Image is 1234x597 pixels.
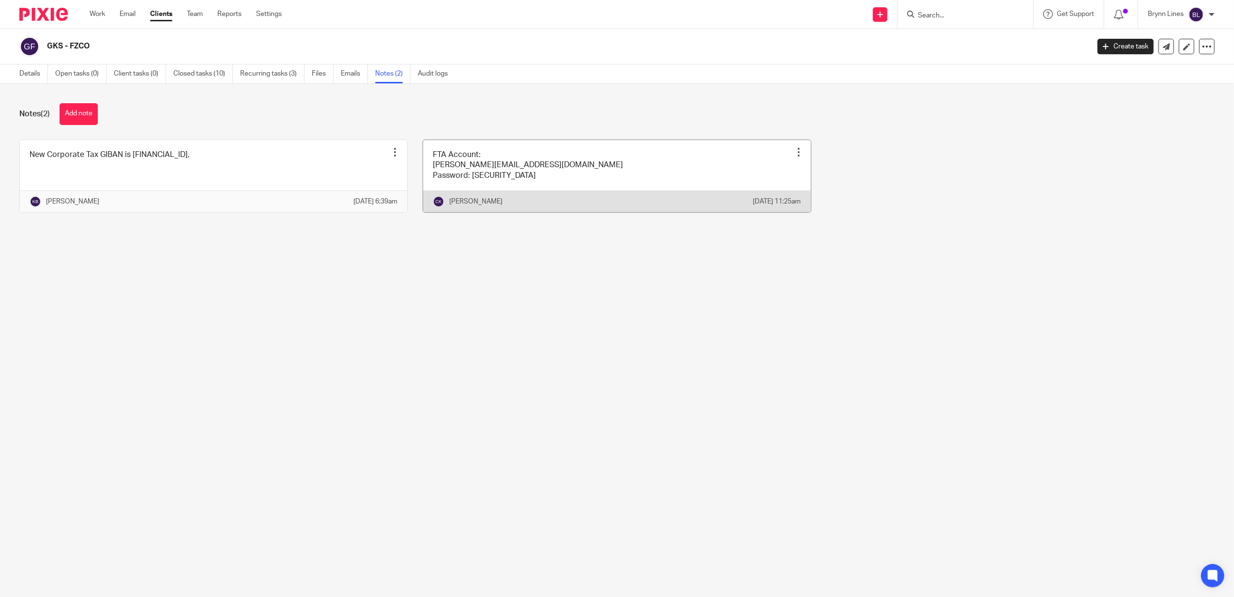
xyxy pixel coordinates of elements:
a: Clients [150,9,172,19]
a: Email [120,9,136,19]
a: Settings [256,9,282,19]
a: Create task [1097,39,1154,54]
a: Audit logs [418,64,455,83]
a: Team [187,9,203,19]
img: svg%3E [433,196,444,207]
a: Emails [341,64,368,83]
a: Open tasks (0) [55,64,107,83]
img: svg%3E [1188,7,1204,22]
img: svg%3E [30,196,41,207]
h2: GKS - FZCO [47,41,876,51]
p: [PERSON_NAME] [46,197,99,206]
a: Details [19,64,48,83]
a: Client tasks (0) [114,64,166,83]
a: Work [90,9,105,19]
button: Add note [60,103,98,125]
p: [DATE] 6:39am [353,197,397,206]
p: [PERSON_NAME] [449,197,503,206]
h1: Notes [19,109,50,119]
span: Get Support [1057,11,1094,17]
img: Pixie [19,8,68,21]
a: Reports [217,9,242,19]
a: Notes (2) [375,64,411,83]
span: (2) [41,110,50,118]
a: Closed tasks (10) [173,64,233,83]
img: svg%3E [19,36,40,57]
p: Brynn Lines [1148,9,1184,19]
a: Files [312,64,334,83]
a: Recurring tasks (3) [240,64,305,83]
input: Search [917,12,1004,20]
p: [DATE] 11:25am [753,197,801,206]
